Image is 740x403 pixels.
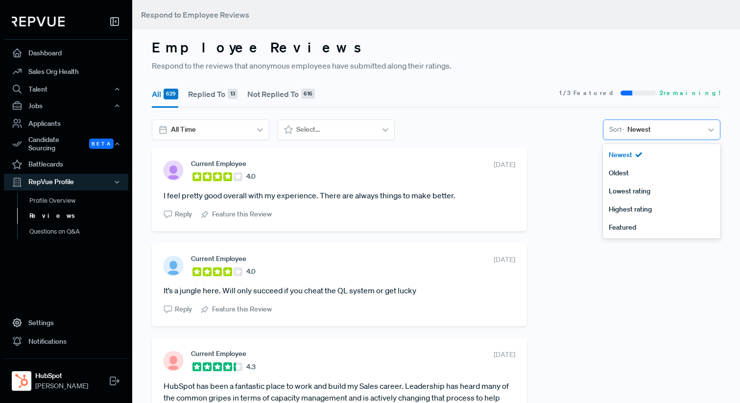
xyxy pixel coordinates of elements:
[228,89,238,99] div: 13
[246,266,256,277] span: 4.0
[609,124,624,135] span: Sort -
[4,174,128,190] button: RepVue Profile
[4,97,128,114] button: Jobs
[191,255,246,262] span: Current Employee
[89,139,114,149] span: Beta
[35,381,88,391] span: [PERSON_NAME]
[152,39,720,56] h3: Employee Reviews
[4,313,128,332] a: Settings
[35,371,88,381] strong: HubSpot
[191,350,246,357] span: Current Employee
[212,209,272,219] span: Feature this Review
[4,155,128,174] a: Battlecards
[152,60,720,71] p: Respond to the reviews that anonymous employees have submitted along their ratings.
[14,373,29,389] img: HubSpot
[191,160,246,167] span: Current Employee
[4,44,128,62] a: Dashboard
[164,89,178,99] div: 629
[4,358,128,395] a: HubSpotHubSpot[PERSON_NAME]
[494,255,515,265] span: [DATE]
[603,146,720,164] div: Newest
[17,224,142,239] a: Questions on Q&A
[17,208,142,224] a: Reviews
[4,133,128,155] div: Candidate Sourcing
[494,160,515,170] span: [DATE]
[17,193,142,209] a: Profile Overview
[175,209,192,219] span: Reply
[188,80,238,108] button: Replied To 13
[152,80,178,108] button: All 629
[603,164,720,182] div: Oldest
[301,89,315,99] div: 616
[246,171,256,182] span: 4.0
[12,17,65,26] img: RepVue
[660,89,720,97] span: 2 remaining!
[4,114,128,133] a: Applicants
[559,89,617,97] span: 1 / 3 Featured
[603,200,720,218] div: Highest rating
[4,133,128,155] button: Candidate Sourcing Beta
[246,362,256,372] span: 4.3
[4,81,128,97] button: Talent
[164,190,515,201] article: I feel pretty good overall with my experience. There are always things to make better.
[164,284,515,296] article: It’s a jungle here. Will only succeed if you cheat the QL system or get lucky
[603,182,720,200] div: Lowest rating
[141,10,249,20] span: Respond to Employee Reviews
[4,62,128,81] a: Sales Org Health
[4,332,128,351] a: Notifications
[494,350,515,360] span: [DATE]
[603,218,720,237] div: Featured
[175,304,192,314] span: Reply
[212,304,272,314] span: Feature this Review
[247,80,315,108] button: Not Replied To 616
